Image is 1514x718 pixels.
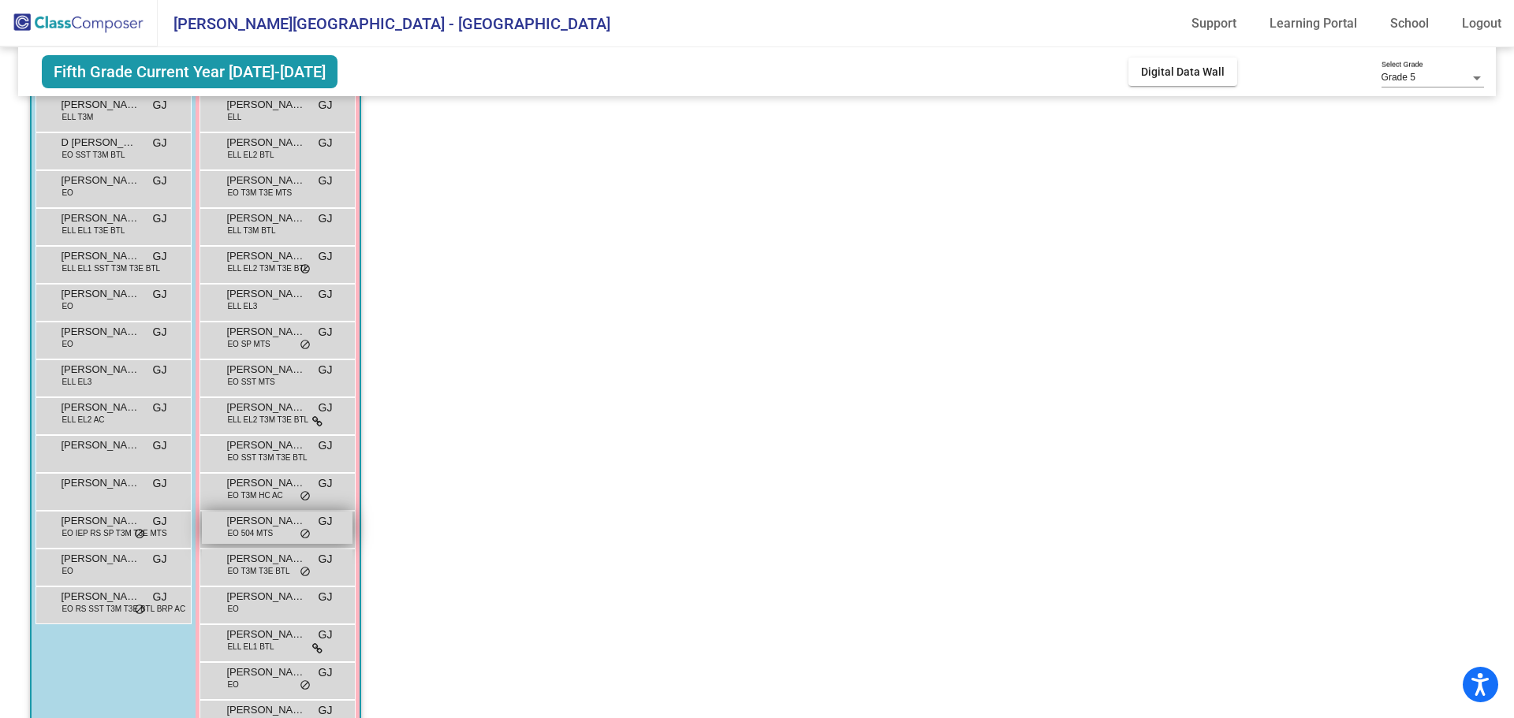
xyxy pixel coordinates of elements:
[158,11,610,36] span: [PERSON_NAME][GEOGRAPHIC_DATA] - [GEOGRAPHIC_DATA]
[227,187,292,199] span: EO T3M T3E MTS
[319,475,333,492] span: GJ
[319,286,333,303] span: GJ
[61,248,140,264] span: [PERSON_NAME]
[62,603,185,615] span: EO RS SST T3M T3E BTL BRP AC
[153,173,167,189] span: GJ
[153,135,167,151] span: GJ
[153,589,167,605] span: GJ
[62,376,91,388] span: ELL EL3
[319,173,333,189] span: GJ
[226,702,305,718] span: [PERSON_NAME]
[1179,11,1249,36] a: Support
[300,490,311,503] span: do_not_disturb_alt
[319,664,333,681] span: GJ
[319,135,333,151] span: GJ
[319,551,333,567] span: GJ
[1449,11,1514,36] a: Logout
[153,513,167,530] span: GJ
[61,324,140,340] span: [PERSON_NAME]
[227,262,308,274] span: ELL EL2 T3M T3E BTL
[319,513,333,530] span: GJ
[226,513,305,529] span: [PERSON_NAME]
[227,111,241,123] span: ELL
[300,528,311,541] span: do_not_disturb_alt
[226,627,305,642] span: [PERSON_NAME]
[1257,11,1370,36] a: Learning Portal
[61,475,140,491] span: [PERSON_NAME]
[227,300,257,312] span: ELL EL3
[1128,58,1237,86] button: Digital Data Wall
[227,452,307,463] span: EO SST T3M T3E BTL
[61,97,140,113] span: [PERSON_NAME]
[319,210,333,227] span: GJ
[227,338,270,350] span: EO SP MTS
[61,286,140,302] span: [PERSON_NAME]
[153,286,167,303] span: GJ
[319,437,333,454] span: GJ
[62,187,73,199] span: EO
[319,97,333,113] span: GJ
[226,551,305,567] span: [PERSON_NAME]
[319,248,333,265] span: GJ
[226,664,305,680] span: [PERSON_NAME]
[226,589,305,605] span: [PERSON_NAME]
[153,475,167,492] span: GJ
[227,527,273,539] span: EO 504 MTS
[227,376,274,388] span: EO SST MTS
[61,400,140,415] span: [PERSON_NAME] [PERSON_NAME]
[62,111,93,123] span: ELL T3M
[226,210,305,226] span: [PERSON_NAME]
[226,437,305,453] span: [PERSON_NAME]
[226,475,305,491] span: [PERSON_NAME]
[153,400,167,416] span: GJ
[61,589,140,605] span: [PERSON_NAME]
[153,248,167,265] span: GJ
[153,97,167,113] span: GJ
[153,437,167,454] span: GJ
[1382,72,1415,83] span: Grade 5
[62,262,160,274] span: ELL EL1 SST T3M T3E BTL
[134,604,145,616] span: do_not_disturb_alt
[226,135,305,151] span: [PERSON_NAME]
[61,210,140,226] span: [PERSON_NAME]
[61,362,140,378] span: [PERSON_NAME]
[227,565,289,577] span: EO T3M T3E BTL
[62,300,73,312] span: EO
[61,551,140,567] span: [PERSON_NAME]
[227,603,238,615] span: EO
[61,135,140,151] span: D [PERSON_NAME]
[153,210,167,227] span: GJ
[226,286,305,302] span: [PERSON_NAME]
[62,565,73,577] span: EO
[300,566,311,578] span: do_not_disturb_alt
[153,324,167,340] span: GJ
[319,362,333,378] span: GJ
[61,437,140,453] span: [PERSON_NAME]
[62,338,73,350] span: EO
[226,173,305,188] span: [PERSON_NAME]
[227,489,282,501] span: EO T3M HC AC
[226,324,305,340] span: [PERSON_NAME]
[319,627,333,643] span: GJ
[62,149,125,161] span: EO SST T3M BTL
[62,225,125,236] span: ELL EL1 T3E BTL
[1141,65,1225,78] span: Digital Data Wall
[226,400,305,415] span: [PERSON_NAME]
[61,173,140,188] span: [PERSON_NAME]
[319,324,333,340] span: GJ
[226,362,305,378] span: [PERSON_NAME]
[319,400,333,416] span: GJ
[227,414,308,426] span: ELL EL2 T3M T3E BTL
[153,551,167,567] span: GJ
[42,55,337,88] span: Fifth Grade Current Year [DATE]-[DATE]
[134,528,145,541] span: do_not_disturb_alt
[227,679,238,690] span: EO
[226,97,305,113] span: [PERSON_NAME]
[227,149,274,161] span: ELL EL2 BTL
[62,414,104,426] span: ELL EL2 AC
[227,641,274,653] span: ELL EL1 BTL
[227,225,275,236] span: ELL T3M BTL
[153,362,167,378] span: GJ
[300,263,311,276] span: do_not_disturb_alt
[319,589,333,605] span: GJ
